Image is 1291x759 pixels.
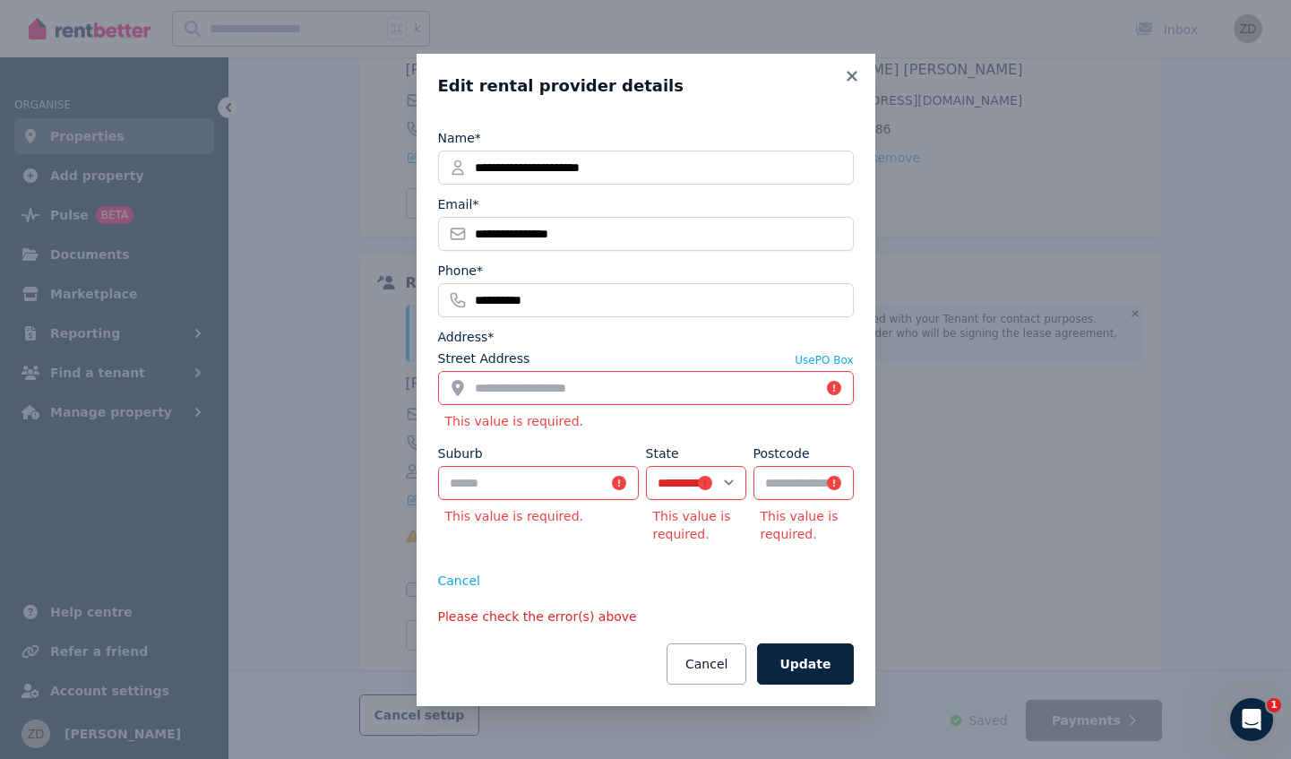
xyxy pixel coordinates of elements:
[646,507,746,543] p: This value is required.
[438,195,479,213] label: Email*
[795,353,853,367] button: UsePO Box
[438,412,854,430] p: This value is required.
[753,444,810,462] label: Postcode
[438,262,483,280] label: Phone*
[438,328,495,346] label: Address*
[753,507,854,543] p: This value is required.
[438,75,854,97] h3: Edit rental provider details
[1230,698,1273,741] iframe: Intercom live chat
[438,349,530,367] label: Street Address
[757,643,853,685] button: Update
[438,608,854,625] p: Please check the error(s) above
[1267,698,1281,712] span: 1
[646,444,679,462] label: State
[438,129,481,147] label: Name*
[438,572,480,590] button: Cancel
[667,643,746,685] button: Cancel
[438,507,639,525] p: This value is required.
[438,444,483,462] label: Suburb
